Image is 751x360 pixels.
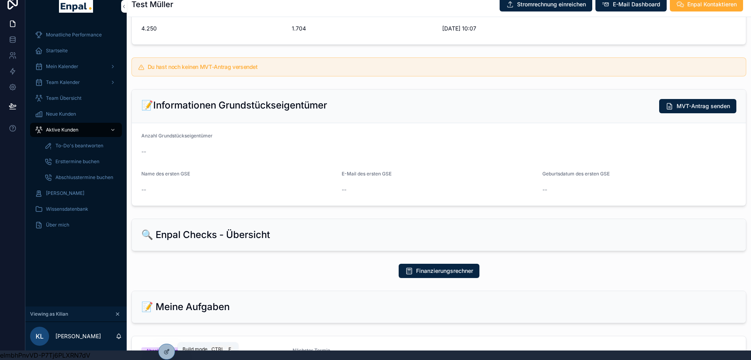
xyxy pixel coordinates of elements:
[517,0,586,8] span: Stromrechnung einreichen
[40,170,122,185] a: Abschlusstermine buchen
[148,64,740,70] h5: Du hast noch keinen MVT-Antrag versendet
[25,22,127,242] div: scrollable content
[55,174,113,181] span: Abschlusstermine buchen
[141,301,230,313] h2: 📝 Meine Aufgaben
[30,91,122,105] a: Team Übersicht
[30,75,122,90] a: Team Kalender
[46,190,84,196] span: [PERSON_NAME]
[30,59,122,74] a: Mein Kalender
[40,139,122,153] a: To-Do's beantworten
[46,32,102,38] span: Monatliche Performance
[30,311,68,317] span: Viewing as Kilian
[46,222,69,228] span: Über mich
[55,143,103,149] span: To-Do's beantworten
[342,171,392,177] span: E-Mail des ersten GSE
[416,267,473,275] span: Finanzierungsrechner
[342,186,346,194] span: --
[442,25,586,32] span: [DATE] 10:07
[46,206,88,212] span: Wissensdatenbank
[46,63,78,70] span: Mein Kalender
[141,25,285,32] span: 4.250
[55,332,101,340] p: [PERSON_NAME]
[30,44,122,58] a: Startseite
[141,229,270,241] h2: 🔍 Enpal Checks - Übersicht
[30,123,122,137] a: Aktive Kunden
[30,28,122,42] a: Monatliche Performance
[141,171,190,177] span: Name des ersten GSE
[292,25,436,32] span: 1.704
[293,347,434,354] span: Nächster Termin
[542,186,547,194] span: --
[211,345,225,353] span: Ctrl
[40,154,122,169] a: Ersttermine buchen
[399,264,479,278] button: Finanzierungsrechner
[30,107,122,121] a: Neue Kunden
[46,127,78,133] span: Aktive Kunden
[55,158,99,165] span: Ersttermine buchen
[613,0,660,8] span: E-Mail Dashboard
[542,171,610,177] span: Geburtsdatum des ersten GSE
[46,111,76,117] span: Neue Kunden
[677,102,730,110] span: MVT-Antrag senden
[183,346,207,352] span: Build mode
[146,347,183,354] div: Abschlusstermin
[30,186,122,200] a: [PERSON_NAME]
[46,79,80,86] span: Team Kalender
[226,346,233,352] span: E
[687,0,737,8] span: Enpal Kontaktieren
[141,133,213,139] span: Anzahl Grundstückseigentümer
[141,99,327,112] h2: 📝Informationen Grundstückseigentümer
[30,202,122,216] a: Wissensdatenbank
[141,186,146,194] span: --
[659,99,736,113] button: MVT-Antrag senden
[141,148,146,156] span: --
[36,331,44,341] span: KL
[30,218,122,232] a: Über mich
[46,48,68,54] span: Startseite
[46,95,82,101] span: Team Übersicht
